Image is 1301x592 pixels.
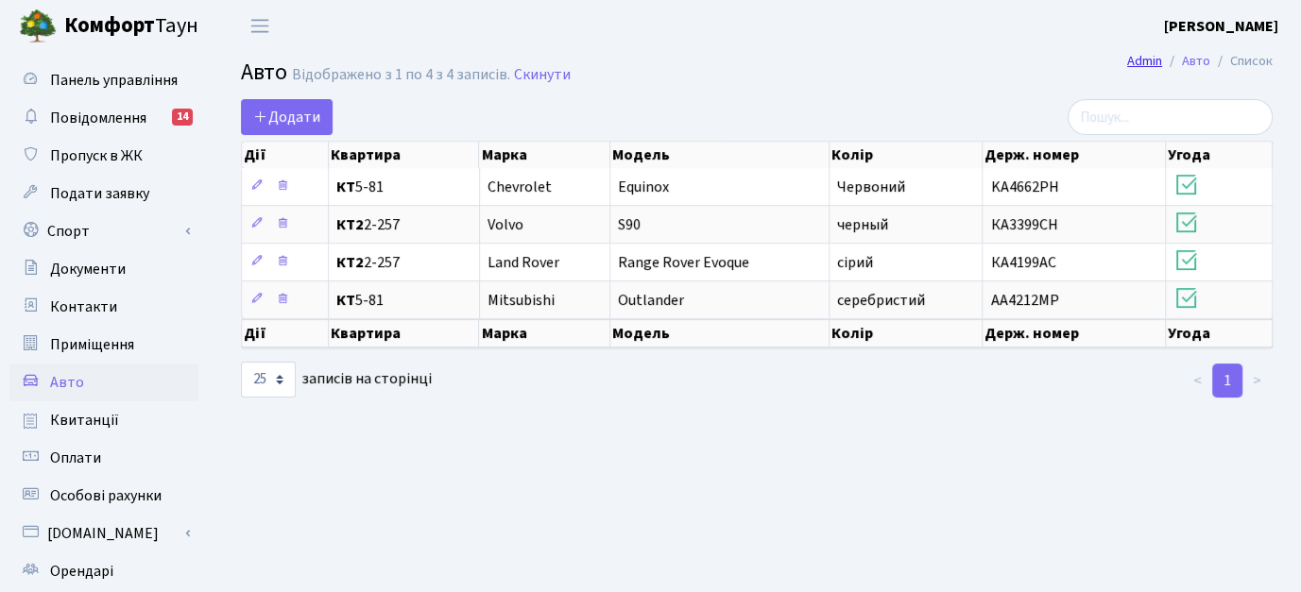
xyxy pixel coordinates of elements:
span: Chevrolet [488,177,552,197]
span: Червоний [837,177,905,197]
span: KA4662PH [990,177,1058,197]
a: Авто [9,364,198,401]
span: Outlander [618,290,684,311]
select: записів на сторінці [241,362,296,397]
span: AA4212MP [990,290,1058,311]
a: Орендарі [9,552,198,590]
span: Range Rover Evoque [618,252,749,273]
span: Квитанції [50,410,119,431]
span: серебристий [837,290,925,311]
a: Додати [241,99,333,135]
span: Mitsubishi [488,290,555,311]
th: Дії [242,319,329,347]
a: Подати заявку [9,175,198,212]
span: S90 [618,214,641,235]
th: Угода [1166,142,1273,168]
th: Колір [830,142,984,168]
a: [PERSON_NAME] [1164,15,1278,38]
a: Приміщення [9,326,198,364]
span: КА3399СН [990,214,1057,235]
label: записів на сторінці [241,362,432,397]
span: Land Rover [488,252,559,273]
a: Пропуск в ЖК [9,137,198,175]
span: Особові рахунки [50,485,162,506]
b: КТ [336,177,355,197]
th: Держ. номер [983,319,1166,347]
span: Панель управління [50,70,178,91]
b: КТ2 [336,214,364,235]
span: Подати заявку [50,183,149,204]
button: Переключити навігацію [236,10,283,42]
span: Контакти [50,296,117,317]
th: Модель [610,142,829,168]
a: Контакти [9,288,198,326]
a: Оплати [9,439,198,477]
span: Оплати [50,448,101,468]
b: КТ2 [336,252,364,273]
a: Авто [1182,51,1210,71]
span: Повідомлення [50,108,146,128]
th: Держ. номер [983,142,1166,168]
a: Admin [1127,51,1162,71]
span: 5-81 [336,293,471,308]
a: Квитанції [9,401,198,439]
a: Панель управління [9,61,198,99]
div: Відображено з 1 по 4 з 4 записів. [292,66,510,84]
span: Додати [253,107,320,127]
span: Орендарі [50,561,113,582]
a: Повідомлення14 [9,99,198,137]
span: Пропуск в ЖК [50,145,143,166]
span: Equinox [618,177,669,197]
b: КТ [336,290,355,311]
span: Авто [241,56,287,89]
input: Пошук... [1068,99,1273,135]
div: 14 [172,109,193,126]
span: сірий [837,252,873,273]
a: Скинути [514,66,571,84]
nav: breadcrumb [1099,42,1301,81]
th: Марка [479,319,610,347]
th: Квартира [329,142,480,168]
span: Приміщення [50,334,134,355]
a: 1 [1212,364,1242,397]
span: Авто [50,372,84,393]
th: Марка [479,142,610,168]
th: Угода [1166,319,1273,347]
span: 5-81 [336,179,471,195]
b: [PERSON_NAME] [1164,16,1278,37]
th: Колір [830,319,984,347]
a: Особові рахунки [9,477,198,515]
span: Документи [50,259,126,279]
span: 2-257 [336,217,471,232]
span: черный [837,214,888,235]
span: Volvo [488,214,523,235]
th: Квартира [329,319,480,347]
span: Таун [64,10,198,42]
span: 2-257 [336,255,471,270]
a: [DOMAIN_NAME] [9,515,198,552]
th: Дії [242,142,329,168]
b: Комфорт [64,10,155,41]
a: Документи [9,250,198,288]
img: logo.png [19,8,57,45]
a: Спорт [9,212,198,250]
span: КА4199АС [990,252,1055,273]
th: Модель [610,319,829,347]
li: Список [1210,51,1273,72]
